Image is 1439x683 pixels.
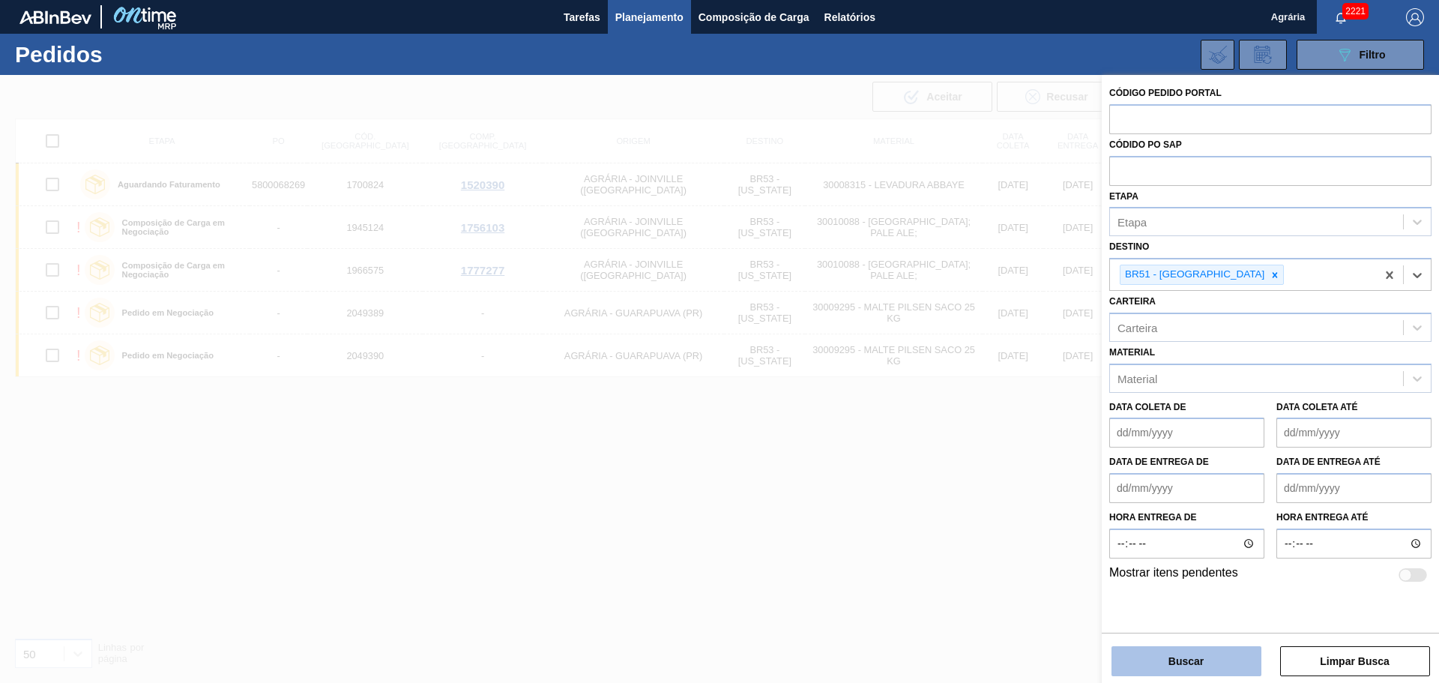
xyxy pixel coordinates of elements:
[19,10,91,24] img: TNhmsLtSVTkK8tSr43FrP2fwEKptu5GPRR3wAAAABJRU5ErkJggg==
[1342,3,1369,19] span: 2221
[1201,40,1234,70] div: Importar Negociações dos Pedidos
[1120,265,1267,284] div: BR51 - [GEOGRAPHIC_DATA]
[1276,402,1357,412] label: Data coleta até
[15,46,239,63] h1: Pedidos
[564,8,600,26] span: Tarefas
[1406,8,1424,26] img: Logout
[1276,457,1381,467] label: Data de Entrega até
[1109,191,1138,202] label: Etapa
[1109,347,1155,358] label: Material
[615,8,684,26] span: Planejamento
[1117,372,1157,385] div: Material
[1117,321,1157,334] div: Carteira
[1239,40,1287,70] div: Solicitação de Revisão de Pedidos
[1117,216,1147,229] div: Etapa
[1109,139,1182,150] label: Códido PO SAP
[824,8,875,26] span: Relatórios
[1109,418,1264,448] input: dd/mm/yyyy
[1109,241,1149,252] label: Destino
[1276,418,1432,448] input: dd/mm/yyyy
[1109,457,1209,467] label: Data de Entrega de
[1317,7,1365,28] button: Notificações
[699,8,809,26] span: Composição de Carga
[1109,507,1264,529] label: Hora entrega de
[1297,40,1424,70] button: Filtro
[1109,296,1156,307] label: Carteira
[1109,402,1186,412] label: Data coleta de
[1109,473,1264,503] input: dd/mm/yyyy
[1360,49,1386,61] span: Filtro
[1276,507,1432,529] label: Hora entrega até
[1109,88,1222,98] label: Código Pedido Portal
[1276,473,1432,503] input: dd/mm/yyyy
[1109,566,1238,584] label: Mostrar itens pendentes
